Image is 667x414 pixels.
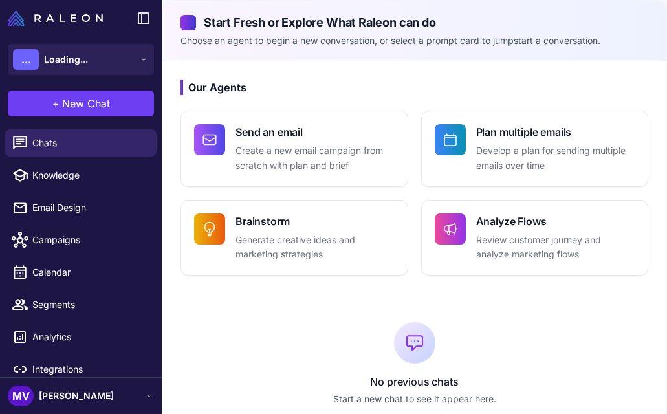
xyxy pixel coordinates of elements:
[8,386,34,406] div: MV
[5,162,157,189] a: Knowledge
[62,96,110,111] span: New Chat
[5,356,157,383] a: Integrations
[44,52,88,67] span: Loading...
[32,298,146,312] span: Segments
[32,201,146,215] span: Email Design
[180,374,648,389] p: No previous chats
[235,213,395,229] h4: Brainstorm
[5,323,157,351] a: Analytics
[5,226,157,254] a: Campaigns
[235,124,395,140] h4: Send an email
[13,49,39,70] div: ...
[8,44,154,75] button: ...Loading...
[8,91,154,116] button: +New Chat
[32,136,146,150] span: Chats
[8,10,108,26] a: Raleon Logo
[180,14,648,31] h2: Start Fresh or Explore What Raleon can do
[32,330,146,344] span: Analytics
[421,111,649,187] button: Plan multiple emailsDevelop a plan for sending multiple emails over time
[180,80,648,95] h3: Our Agents
[180,111,408,187] button: Send an emailCreate a new email campaign from scratch with plan and brief
[476,233,635,263] p: Review customer journey and analyze marketing flows
[32,233,146,247] span: Campaigns
[180,392,648,406] p: Start a new chat to see it appear here.
[5,259,157,286] a: Calendar
[476,213,635,229] h4: Analyze Flows
[421,200,649,276] button: Analyze FlowsReview customer journey and analyze marketing flows
[180,34,648,48] p: Choose an agent to begin a new conversation, or select a prompt card to jumpstart a conversation.
[5,129,157,157] a: Chats
[8,10,103,26] img: Raleon Logo
[32,362,146,376] span: Integrations
[32,168,146,182] span: Knowledge
[5,291,157,318] a: Segments
[476,124,635,140] h4: Plan multiple emails
[39,389,114,403] span: [PERSON_NAME]
[52,96,60,111] span: +
[180,200,408,276] button: BrainstormGenerate creative ideas and marketing strategies
[235,144,395,173] p: Create a new email campaign from scratch with plan and brief
[32,265,146,279] span: Calendar
[5,194,157,221] a: Email Design
[476,144,635,173] p: Develop a plan for sending multiple emails over time
[235,233,395,263] p: Generate creative ideas and marketing strategies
